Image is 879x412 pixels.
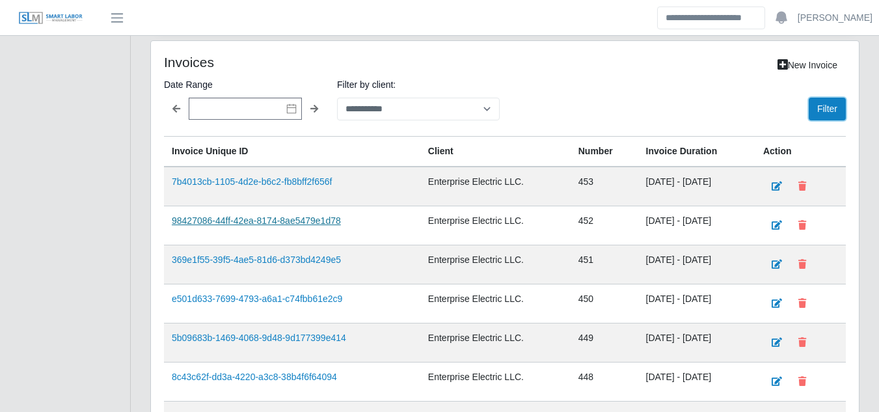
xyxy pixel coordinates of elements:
[638,323,755,362] td: [DATE] - [DATE]
[18,11,83,25] img: SLM Logo
[769,54,846,77] a: New Invoice
[571,284,638,323] td: 450
[571,245,638,284] td: 451
[755,136,846,167] th: Action
[638,284,755,323] td: [DATE] - [DATE]
[420,284,571,323] td: Enterprise Electric LLC.
[571,136,638,167] th: Number
[164,136,420,167] th: Invoice Unique ID
[172,215,341,226] a: 98427086-44ff-42ea-8174-8ae5479e1d78
[798,11,872,25] a: [PERSON_NAME]
[571,323,638,362] td: 449
[420,136,571,167] th: Client
[337,77,500,92] label: Filter by client:
[809,98,846,120] button: Filter
[571,167,638,206] td: 453
[638,362,755,401] td: [DATE] - [DATE]
[638,245,755,284] td: [DATE] - [DATE]
[638,136,755,167] th: Invoice Duration
[571,362,638,401] td: 448
[571,206,638,245] td: 452
[420,167,571,206] td: Enterprise Electric LLC.
[657,7,765,29] input: Search
[638,206,755,245] td: [DATE] - [DATE]
[164,77,327,92] label: Date Range
[420,362,571,401] td: Enterprise Electric LLC.
[172,372,337,382] a: 8c43c62f-dd3a-4220-a3c8-38b4f6f64094
[172,176,332,187] a: 7b4013cb-1105-4d2e-b6c2-fb8bff2f656f
[172,294,342,304] a: e501d633-7699-4793-a6a1-c74fbb61e2c9
[172,333,346,343] a: 5b09683b-1469-4068-9d48-9d177399e414
[420,206,571,245] td: Enterprise Electric LLC.
[164,54,437,70] h4: Invoices
[638,167,755,206] td: [DATE] - [DATE]
[172,254,341,265] a: 369e1f55-39f5-4ae5-81d6-d373bd4249e5
[420,323,571,362] td: Enterprise Electric LLC.
[420,245,571,284] td: Enterprise Electric LLC.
